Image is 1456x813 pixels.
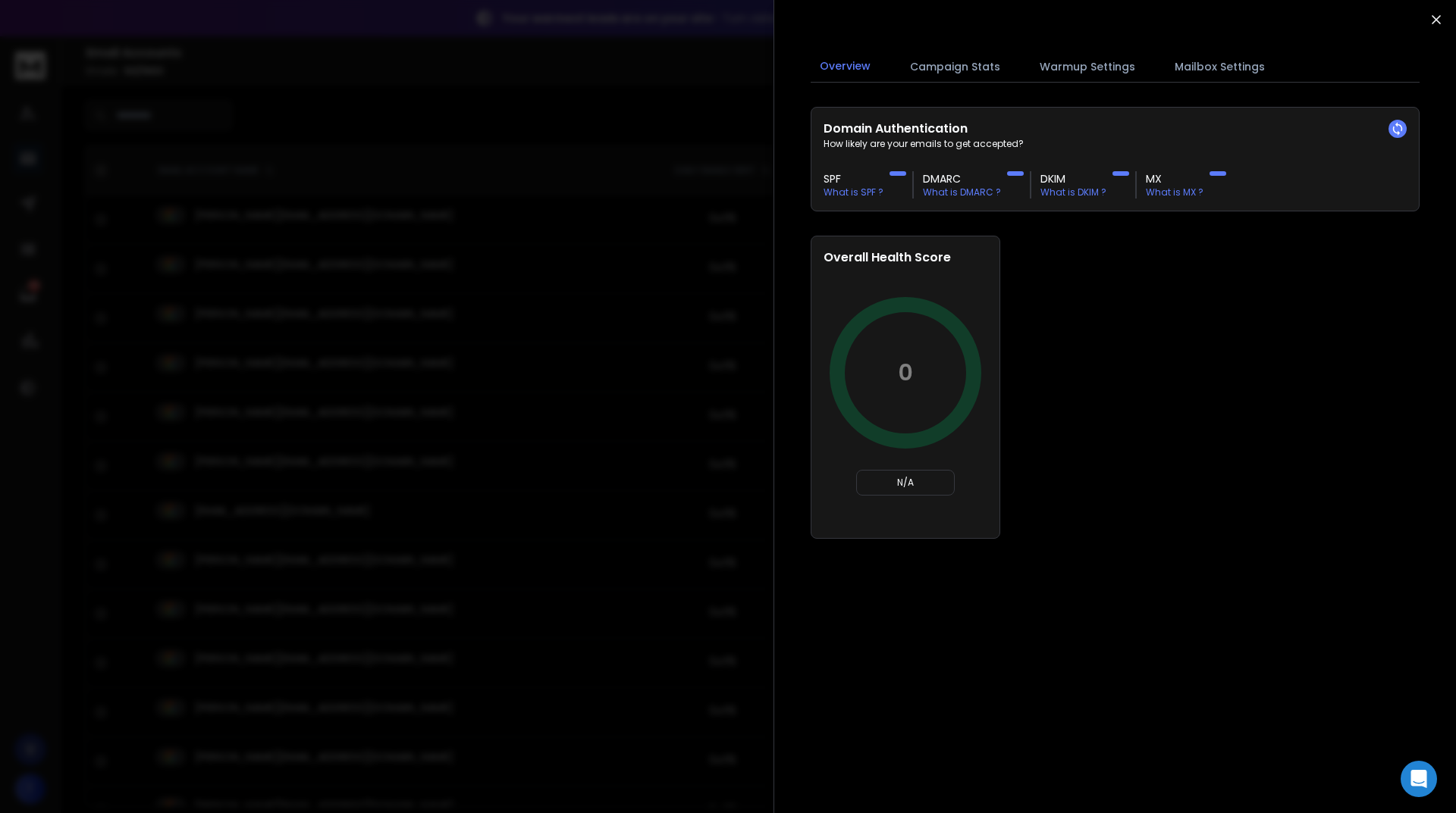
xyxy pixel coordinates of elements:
h3: DKIM [1040,171,1106,186]
h3: MX [1146,171,1203,186]
h2: Domain Authentication [824,120,1407,138]
p: 0 [898,359,913,386]
p: How likely are your emails to get accepted? [824,138,1407,150]
div: Open Intercom Messenger [1401,761,1437,797]
button: Warmup Settings [1031,50,1144,83]
h3: DMARC [923,171,1001,186]
p: What is SPF ? [824,186,883,199]
p: N/A [863,477,948,489]
p: What is MX ? [1146,186,1203,199]
p: What is DKIM ? [1040,186,1106,199]
button: Campaign Stats [901,50,1009,83]
button: Mailbox Settings [1166,50,1274,83]
p: What is DMARC ? [923,186,1001,199]
h2: Overall Health Score [824,249,987,267]
h3: SPF [824,171,883,186]
button: Overview [811,49,880,84]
